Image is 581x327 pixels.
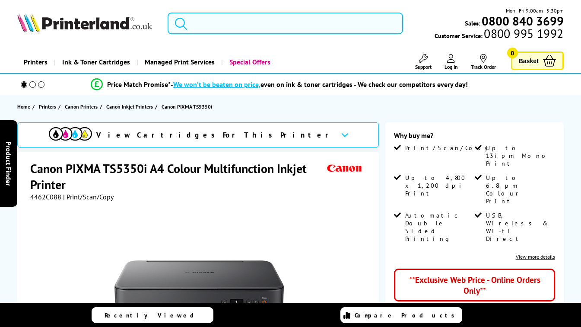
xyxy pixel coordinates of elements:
[63,192,114,201] span: | Print/Scan/Copy
[465,19,480,27] span: Sales:
[162,102,212,111] span: Canon PIXMA TS5350i
[107,80,171,89] span: Price Match Promise*
[17,13,156,34] a: Printerland Logo
[65,102,98,111] span: Canon Printers
[394,269,555,301] div: **Exclusive Web Price - Online Orders Only**
[17,13,152,32] img: Printerland Logo
[519,55,539,67] span: Basket
[405,174,473,197] span: Up to 4,800 x 1,200 dpi Print
[137,51,221,73] a: Managed Print Services
[221,51,277,73] a: Special Offers
[444,64,458,70] span: Log In
[96,130,334,140] span: View Cartridges For This Printer
[480,17,564,25] a: 0800 840 3699
[486,174,553,205] span: Up to 6.8ipm Colour Print
[435,29,563,40] span: Customer Service:
[483,29,563,38] span: 0800 995 1992
[486,212,553,243] span: USB, Wireless & Wi-Fi Direct
[506,6,564,15] span: Mon - Fri 9:00am - 5:30pm
[171,80,468,89] div: - even on ink & toner cartridges - We check our competitors every day!
[516,253,555,260] a: View more details
[340,307,462,323] a: Compare Products
[405,144,494,152] span: Print/Scan/Copy
[62,51,130,73] span: Ink & Toner Cartridges
[65,102,100,111] a: Canon Printers
[511,51,564,70] a: Basket 0
[106,102,155,111] a: Canon Inkjet Printers
[444,54,458,70] a: Log In
[405,212,473,243] span: Automatic Double Sided Printing
[30,192,61,201] span: 4462C088
[162,102,214,111] a: Canon PIXMA TS5350i
[39,102,56,111] span: Printers
[507,48,518,58] span: 0
[105,311,203,319] span: Recently Viewed
[17,51,54,73] a: Printers
[486,144,553,167] span: Up to 13ipm Mono Print
[17,102,32,111] a: Home
[17,102,30,111] span: Home
[471,54,496,70] a: Track Order
[173,80,260,89] span: We won’t be beaten on price,
[106,102,153,111] span: Canon Inkjet Printers
[39,102,58,111] a: Printers
[415,64,432,70] span: Support
[415,54,432,70] a: Support
[30,160,325,192] h1: Canon PIXMA TS5350i A4 Colour Multifunction Inkjet Printer
[394,131,555,144] div: Why buy me?
[54,51,137,73] a: Ink & Toner Cartridges
[49,127,92,141] img: cmyk-icon.svg
[4,77,554,92] li: modal_Promise
[325,160,365,176] img: Canon
[4,141,13,186] span: Product Finder
[92,307,213,323] a: Recently Viewed
[482,13,564,29] b: 0800 840 3699
[355,311,459,319] span: Compare Products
